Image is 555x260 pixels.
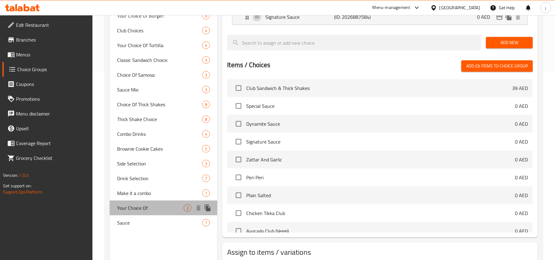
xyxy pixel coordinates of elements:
[515,138,528,145] p: 0 AED
[202,116,210,122] span: 8
[202,131,210,137] span: 4
[110,112,217,127] div: Thick Shake Choice8
[334,13,380,21] p: (ID: 2026887584)
[3,182,31,190] span: Get support on:
[515,227,528,235] p: 0 AED
[202,190,210,196] span: 7
[117,145,202,152] span: Brownie Cookie Cakes
[2,106,93,121] a: Menu disclaimer
[232,9,528,25] div: Expand
[461,60,533,72] button: Add (0) items to choice group
[16,36,88,43] span: Branches
[515,174,528,181] p: 0 AED
[202,219,210,226] div: Choices
[110,38,217,53] div: Your Choice Of Tortilla:4
[117,86,202,93] span: Sauce Mix:
[184,205,191,211] span: 2
[16,140,88,147] span: Coverage Report
[202,116,210,123] div: Choices
[202,176,210,181] span: 7
[16,51,88,58] span: Menus
[202,220,210,226] span: 7
[246,227,515,235] span: Avocado Club (Veggi)
[117,71,202,79] span: Choice Of Samosa:
[246,138,515,145] span: Signature Sauce
[232,117,245,130] span: Select choice
[504,12,513,22] button: duplicate
[495,12,504,22] button: edit
[110,127,217,141] div: Combo Drinks4
[117,130,202,138] span: Combo Drinks
[3,171,18,179] span: Version:
[117,27,202,34] span: Club Choices
[373,4,410,11] div: Menu-management
[246,209,515,217] span: Chicken Tikka Club
[202,71,210,79] div: Choices
[202,12,210,19] div: Choices
[202,27,210,34] div: Choices
[246,156,515,163] span: Zattar And Garlic
[202,42,210,49] div: Choices
[184,204,191,212] div: Choices
[203,203,212,213] button: duplicate
[202,160,210,167] div: Choices
[117,12,202,19] span: Your Choice Of Burger:
[110,67,217,82] div: Choice Of Samosa:3
[202,43,210,48] span: 4
[2,62,93,77] a: Choice Groups
[16,80,88,88] span: Coupons
[202,145,210,152] div: Choices
[202,101,210,108] div: Choices
[477,13,495,21] p: 0 AED
[202,175,210,182] div: Choices
[515,120,528,128] p: 0 AED
[246,84,512,92] span: Club Sandwich & Thick Shakes
[194,203,203,213] button: delete
[227,35,481,51] input: search
[202,57,210,63] span: 3
[246,192,515,199] span: Plain Salted
[16,110,88,117] span: Menu disclaimer
[2,151,93,165] a: Grocery Checklist
[202,28,210,34] span: 4
[486,37,533,48] button: Add New
[2,32,93,47] a: Branches
[232,207,245,220] span: Select choice
[110,186,217,201] div: Make it a combo7
[16,125,88,132] span: Upsell
[202,102,210,108] span: 8
[202,72,210,78] span: 3
[2,121,93,136] a: Upsell
[202,13,210,19] span: 6
[227,247,533,257] h2: Assign to items / variations
[110,215,217,230] div: Sauce7
[512,84,528,92] p: 39 AED
[227,60,270,70] h2: Items / Choices
[16,95,88,103] span: Promotions
[515,192,528,199] p: 0 AED
[19,171,29,179] span: 1.0.0
[110,23,217,38] div: Club Choices4
[117,175,202,182] span: Drink Selection
[117,42,202,49] span: Your Choice Of Tortilla:
[117,116,202,123] span: Thick Shake Choice
[246,120,515,128] span: Dynamite Sauce
[2,91,93,106] a: Promotions
[2,47,93,62] a: Menus
[232,100,245,112] span: Select choice
[110,82,217,97] div: Sauce Mix:3
[545,4,546,11] span: j
[2,77,93,91] a: Coupons
[117,219,202,226] span: Sauce
[265,13,334,21] p: Signature Sauce
[110,97,217,112] div: Choice Of Thick Shakes8
[439,4,480,11] div: [GEOGRAPHIC_DATA]
[232,153,245,166] span: Select choice
[515,156,528,163] p: 0 AED
[117,160,202,167] span: Side Selection
[202,130,210,138] div: Choices
[246,174,515,181] span: Peri Peri
[232,82,245,95] span: Select choice
[515,209,528,217] p: 0 AED
[16,21,88,29] span: Edit Restaurant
